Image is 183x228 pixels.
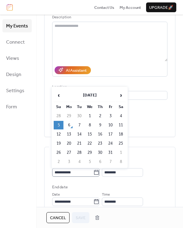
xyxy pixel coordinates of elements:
a: Connect [2,35,32,49]
td: 10 [106,121,115,129]
td: 8 [85,121,95,129]
td: 19 [54,139,63,148]
th: Fr [106,103,115,111]
a: Form [2,100,32,113]
td: 5 [54,121,63,129]
th: Th [95,103,105,111]
td: 30 [74,112,84,120]
td: 9 [95,121,105,129]
th: Sa [116,103,126,111]
td: 29 [64,112,74,120]
td: 27 [64,148,74,157]
a: Views [2,52,32,65]
td: 6 [95,157,105,166]
th: Mo [64,103,74,111]
td: 15 [85,130,95,139]
span: My Account [120,5,141,11]
td: 29 [85,148,95,157]
th: Su [54,103,63,111]
div: AI Assistant [66,67,87,74]
th: We [85,103,95,111]
th: [DATE] [64,89,115,102]
td: 22 [85,139,95,148]
td: 30 [95,148,105,157]
td: 1 [85,112,95,120]
span: Form [6,102,17,112]
span: Contact Us [94,5,114,11]
span: ‹ [54,89,63,101]
span: Date [52,192,60,198]
td: 5 [85,157,95,166]
span: Time [102,192,110,198]
td: 2 [54,157,63,166]
td: 2 [95,112,105,120]
span: My Events [6,21,28,31]
td: 14 [74,130,84,139]
td: 31 [106,148,115,157]
td: 4 [116,112,126,120]
button: Cancel [46,212,70,223]
td: 28 [74,148,84,157]
span: Views [6,54,19,63]
a: Design [2,68,32,81]
a: My Events [2,19,32,32]
td: 12 [54,130,63,139]
td: 25 [116,139,126,148]
div: Location [52,84,166,90]
td: 21 [74,139,84,148]
td: 13 [64,130,74,139]
div: End date [52,184,68,190]
td: 11 [116,121,126,129]
td: 20 [64,139,74,148]
td: 16 [95,130,105,139]
td: 7 [106,157,115,166]
span: Settings [6,86,24,96]
a: My Account [120,4,141,10]
td: 3 [106,112,115,120]
span: Design [6,70,21,79]
td: 28 [54,112,63,120]
td: 3 [64,157,74,166]
a: Contact Us [94,4,114,10]
span: Upgrade 🚀 [149,5,173,11]
td: 1 [116,148,126,157]
td: 6 [64,121,74,129]
td: 24 [106,139,115,148]
span: Cancel [50,215,66,221]
div: Description [52,14,166,20]
td: 18 [116,130,126,139]
span: › [116,89,125,101]
td: 8 [116,157,126,166]
td: 17 [106,130,115,139]
button: AI Assistant [55,66,91,74]
a: Settings [2,84,32,97]
td: 4 [74,157,84,166]
td: 26 [54,148,63,157]
img: logo [7,4,13,11]
span: Connect [6,38,25,47]
td: 23 [95,139,105,148]
th: Tu [74,103,84,111]
button: Upgrade🚀 [146,2,176,12]
td: 7 [74,121,84,129]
